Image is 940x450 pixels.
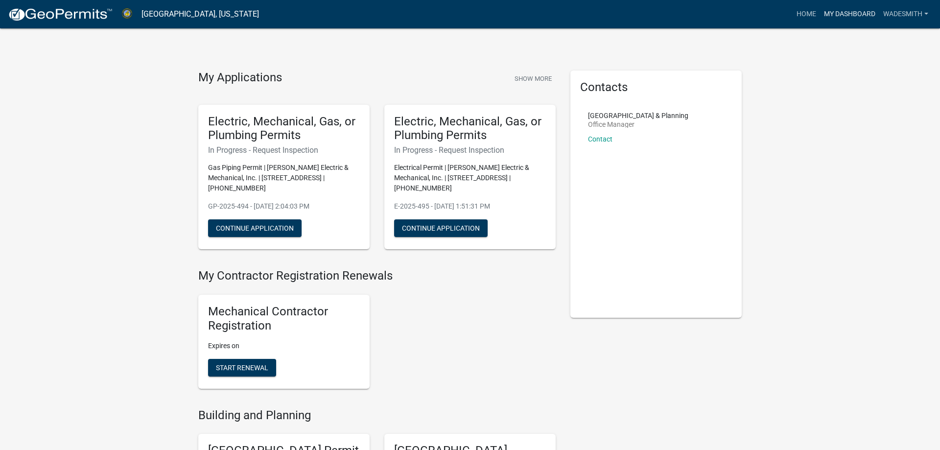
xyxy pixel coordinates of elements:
p: Expires on [208,341,360,351]
h6: In Progress - Request Inspection [394,145,546,155]
a: wadesmith [879,5,932,24]
h4: Building and Planning [198,408,556,423]
wm-registration-list-section: My Contractor Registration Renewals [198,269,556,396]
p: Electrical Permit | [PERSON_NAME] Electric & Mechanical, Inc. | [STREET_ADDRESS] | [PHONE_NUMBER] [394,163,546,193]
h6: In Progress - Request Inspection [208,145,360,155]
a: My Dashboard [820,5,879,24]
p: GP-2025-494 - [DATE] 2:04:03 PM [208,201,360,212]
a: [GEOGRAPHIC_DATA], [US_STATE] [141,6,259,23]
h4: My Applications [198,71,282,85]
h5: Mechanical Contractor Registration [208,305,360,333]
button: Continue Application [208,219,302,237]
p: Office Manager [588,121,688,128]
button: Start Renewal [208,359,276,377]
button: Show More [511,71,556,87]
button: Continue Application [394,219,488,237]
p: [GEOGRAPHIC_DATA] & Planning [588,112,688,119]
h5: Contacts [580,80,732,95]
span: Start Renewal [216,363,268,371]
img: Abbeville County, South Carolina [120,7,134,21]
h4: My Contractor Registration Renewals [198,269,556,283]
a: Home [793,5,820,24]
p: Gas Piping Permit | [PERSON_NAME] Electric & Mechanical, Inc. | [STREET_ADDRESS] | [PHONE_NUMBER] [208,163,360,193]
h5: Electric, Mechanical, Gas, or Plumbing Permits [208,115,360,143]
h5: Electric, Mechanical, Gas, or Plumbing Permits [394,115,546,143]
p: E-2025-495 - [DATE] 1:51:31 PM [394,201,546,212]
a: Contact [588,135,612,143]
